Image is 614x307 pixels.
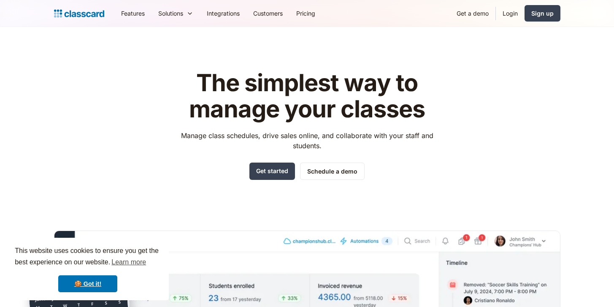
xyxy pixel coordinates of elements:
[151,4,200,23] div: Solutions
[7,238,169,300] div: cookieconsent
[58,275,117,292] a: dismiss cookie message
[54,8,104,19] a: home
[15,246,161,269] span: This website uses cookies to ensure you get the best experience on our website.
[200,4,246,23] a: Integrations
[525,5,560,22] a: Sign up
[450,4,495,23] a: Get a demo
[158,9,183,18] div: Solutions
[246,4,289,23] a: Customers
[173,130,441,151] p: Manage class schedules, drive sales online, and collaborate with your staff and students.
[173,70,441,122] h1: The simplest way to manage your classes
[110,256,147,269] a: learn more about cookies
[496,4,525,23] a: Login
[531,9,554,18] div: Sign up
[289,4,322,23] a: Pricing
[114,4,151,23] a: Features
[300,163,365,180] a: Schedule a demo
[249,163,295,180] a: Get started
